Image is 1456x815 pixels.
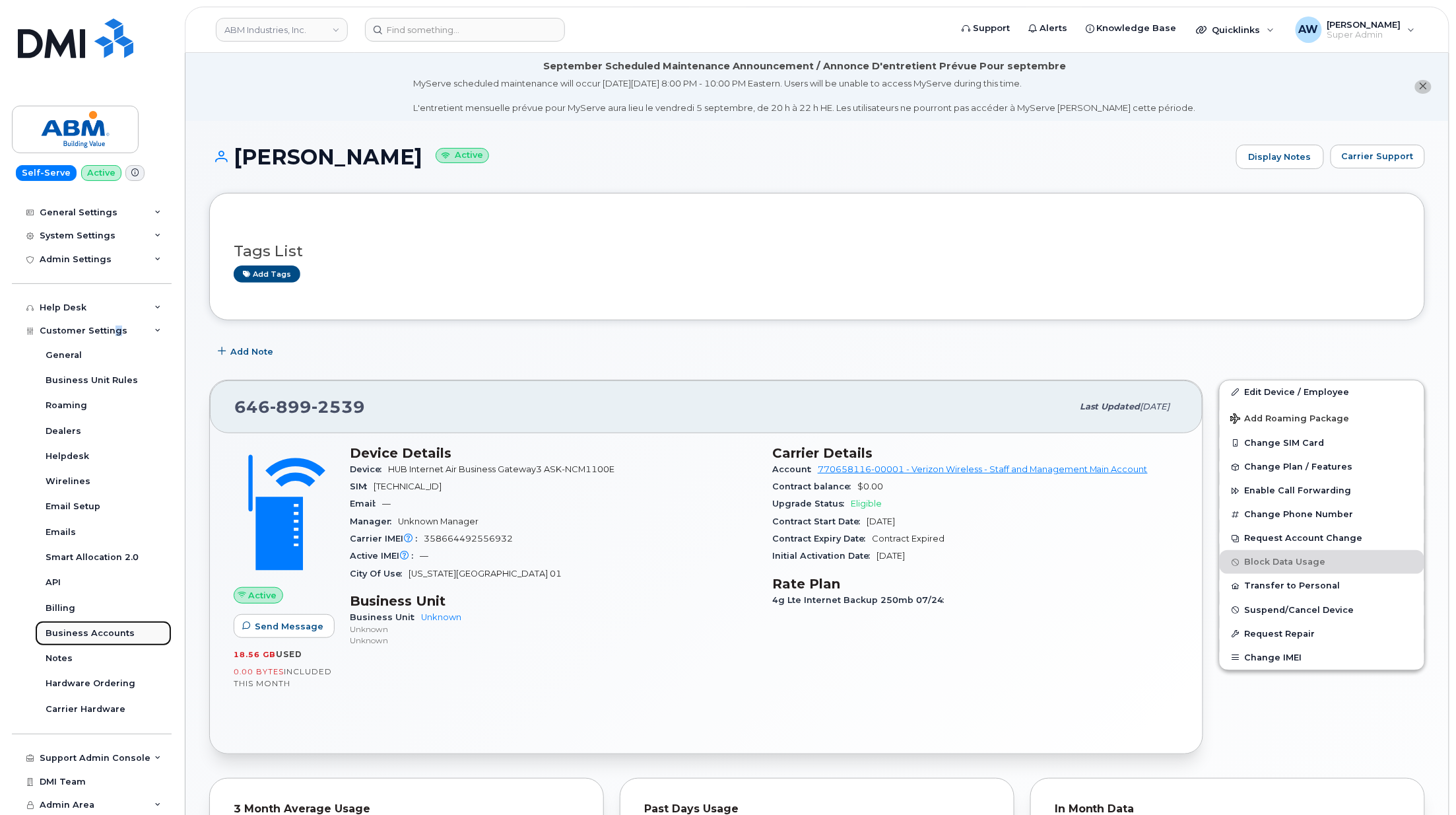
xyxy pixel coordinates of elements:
span: Account [772,464,818,474]
span: — [420,551,428,561]
button: Change Plan / Features [1220,455,1424,479]
span: Add Roaming Package [1230,413,1350,426]
button: Change Phone Number [1220,503,1424,526]
button: Add Note [209,340,284,364]
span: included this month [234,666,332,688]
span: Initial Activation Date [772,551,877,561]
span: City Of Use [350,569,409,579]
button: Change SIM Card [1220,431,1424,455]
span: Send Message [255,620,323,633]
span: 0.00 Bytes [234,667,284,676]
span: Contract Start Date [772,516,867,526]
h3: Device Details [350,445,756,461]
button: Block Data Usage [1220,550,1424,574]
span: Active IMEI [350,551,420,561]
a: Unknown [421,612,461,622]
a: Add tags [234,266,300,282]
span: 646 [234,397,365,417]
span: Manager [350,516,398,526]
span: Carrier IMEI [350,534,424,544]
span: Email [350,499,382,509]
span: Upgrade Status [772,499,851,509]
span: [DATE] [1141,402,1170,411]
span: Contract balance [772,481,857,491]
h3: Tags List [234,243,1401,260]
span: Change Plan / Features [1245,462,1353,472]
button: Carrier Support [1331,145,1425,168]
div: MyServe scheduled maintenance will occur [DATE][DATE] 8:00 PM - 10:00 PM Eastern. Users will be u... [414,77,1196,114]
span: Active [249,589,277,602]
span: HUB Internet Air Business Gateway3 ASK-NCM1100E [388,464,614,474]
span: Business Unit [350,612,421,622]
a: Edit Device / Employee [1220,380,1424,404]
span: — [382,499,391,509]
button: Enable Call Forwarding [1220,479,1424,503]
h3: Rate Plan [772,576,1179,592]
span: Enable Call Forwarding [1245,486,1352,496]
span: 18.56 GB [234,650,276,659]
button: Add Roaming Package [1220,404,1424,431]
button: Change IMEI [1220,646,1424,670]
span: Last updated [1080,402,1141,411]
span: [DATE] [867,516,895,526]
a: Display Notes [1236,145,1324,170]
button: Suspend/Cancel Device [1220,598,1424,622]
div: September Scheduled Maintenance Announcement / Annonce D'entretient Prévue Pour septembre [543,59,1066,73]
span: [US_STATE][GEOGRAPHIC_DATA] 01 [409,569,562,579]
span: Add Note [230,345,273,358]
h3: Carrier Details [772,445,1179,461]
h3: Business Unit [350,593,756,609]
span: 2539 [312,397,365,417]
h1: [PERSON_NAME] [209,145,1230,168]
a: 770658116-00001 - Verizon Wireless - Staff and Management Main Account [818,464,1148,474]
span: $0.00 [857,481,883,491]
span: SIM [350,481,374,491]
span: Device [350,464,388,474]
span: 4g Lte Internet Backup 250mb 07/24 [772,595,950,605]
span: Contract Expired [872,534,944,544]
span: [DATE] [877,551,905,561]
span: Unknown Manager [398,516,479,526]
button: Send Message [234,614,335,638]
span: used [276,649,302,659]
span: Suspend/Cancel Device [1245,605,1354,615]
span: 899 [270,397,312,417]
p: Unknown [350,623,756,635]
button: Request Account Change [1220,526,1424,550]
span: [TECHNICAL_ID] [374,481,442,491]
small: Active [436,148,489,163]
button: Request Repair [1220,622,1424,646]
p: Unknown [350,635,756,646]
span: Carrier Support [1342,150,1414,162]
button: close notification [1415,80,1432,94]
span: 358664492556932 [424,534,513,544]
span: Eligible [851,499,882,509]
span: Contract Expiry Date [772,534,872,544]
button: Transfer to Personal [1220,574,1424,598]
